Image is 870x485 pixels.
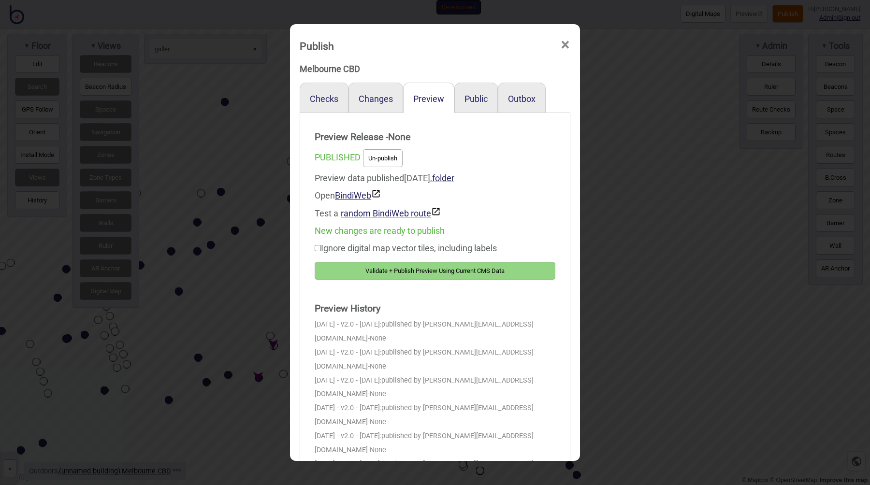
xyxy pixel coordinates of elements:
strong: Preview Release - None [315,128,555,147]
div: Melbourne CBD [300,60,570,78]
button: Changes [359,94,393,104]
button: Preview [413,94,444,104]
button: Un-publish [363,149,403,167]
strong: Preview History [315,299,555,318]
button: Public [464,94,488,104]
img: preview [371,189,381,199]
input: Ignore digital map vector tiles, including labels [315,245,321,251]
span: published by [PERSON_NAME][EMAIL_ADDRESS][DOMAIN_NAME] [315,432,534,454]
button: Validate + Publish Preview Using Current CMS Data [315,262,555,280]
div: [DATE] - v2.0 - [DATE]: [315,374,555,402]
div: Publish [300,36,334,57]
a: folder [432,173,454,183]
div: New changes are ready to publish [315,222,555,240]
div: Open [315,187,555,204]
div: [DATE] - v2.0 - [DATE]: [315,346,555,374]
label: Ignore digital map vector tiles, including labels [315,243,497,253]
div: [DATE] - v2.0 - [DATE]: [315,429,555,457]
span: published by [PERSON_NAME][EMAIL_ADDRESS][DOMAIN_NAME] [315,460,534,482]
button: random BindiWeb route [341,207,441,218]
span: - None [368,390,386,398]
span: , [430,173,454,183]
a: BindiWeb [335,190,381,200]
button: Checks [310,94,338,104]
span: published by [PERSON_NAME][EMAIL_ADDRESS][DOMAIN_NAME] [315,320,534,342]
img: preview [431,207,441,216]
span: published by [PERSON_NAME][EMAIL_ADDRESS][DOMAIN_NAME] [315,404,534,426]
div: [DATE] - v2.0 - [DATE]: [315,318,555,346]
div: Preview data published [DATE] [315,170,555,222]
div: Test a [315,204,555,222]
span: - None [368,334,386,342]
span: PUBLISHED [315,152,361,162]
div: [DATE] - v2.0 - [DATE]: [315,401,555,429]
button: Outbox [508,94,536,104]
span: - None [368,446,386,454]
span: × [560,29,570,61]
span: published by [PERSON_NAME][EMAIL_ADDRESS][DOMAIN_NAME] [315,376,534,399]
span: - None [368,362,386,371]
span: - None [368,418,386,426]
span: published by [PERSON_NAME][EMAIL_ADDRESS][DOMAIN_NAME] [315,348,534,371]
